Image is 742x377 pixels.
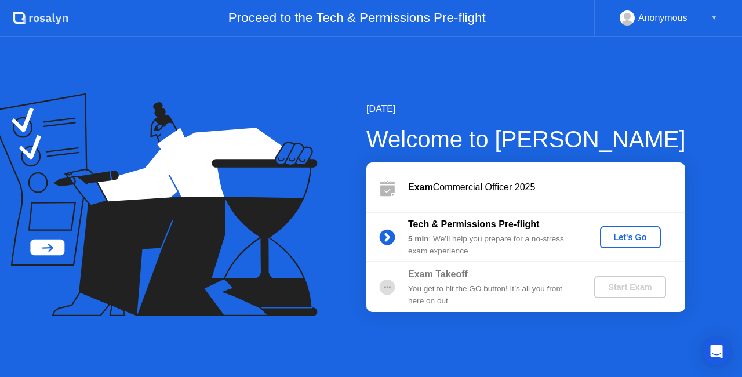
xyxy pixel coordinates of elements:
div: [DATE] [366,102,686,116]
b: Exam Takeoff [408,269,468,279]
b: Exam [408,182,433,192]
div: : We’ll help you prepare for a no-stress exam experience [408,233,575,257]
button: Start Exam [594,276,665,298]
div: Commercial Officer 2025 [408,180,685,194]
div: Welcome to [PERSON_NAME] [366,122,686,157]
div: You get to hit the GO button! It’s all you from here on out [408,283,575,307]
div: Open Intercom Messenger [703,338,730,365]
b: 5 min [408,234,429,243]
button: Let's Go [600,226,661,248]
div: Let's Go [605,233,656,242]
div: ▼ [711,10,717,26]
div: Anonymous [638,10,688,26]
div: Start Exam [599,282,661,292]
b: Tech & Permissions Pre-flight [408,219,539,229]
